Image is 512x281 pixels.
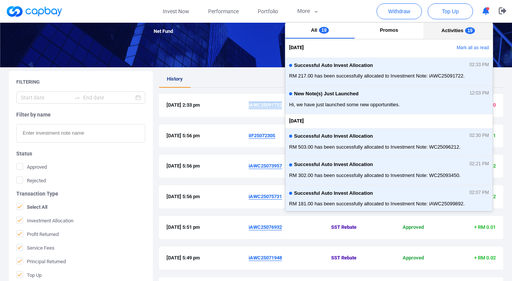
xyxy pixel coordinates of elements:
[319,27,328,34] span: 19
[167,132,249,140] span: [DATE] 5:56 pm
[83,93,134,102] input: End date
[294,134,373,139] span: Successful Auto Invest Allocation
[289,72,489,80] span: RM 217.00 has been successfully allocated to Investment Note: iAWC25091722.
[249,163,282,169] u: iAWC25073957
[470,91,489,96] span: 12:03 PM
[289,143,489,151] span: RM 503.00 has been successfully allocated to Investment Note: WC25096212.
[167,193,249,201] span: [DATE] 5:56 pm
[249,255,282,261] u: iAWC25071948
[474,224,496,230] span: + RM 0.01
[289,172,489,179] span: RM 302.00 has been successfully allocated to Investment Note: WC25093450.
[289,44,304,52] span: [DATE]
[411,42,493,54] button: Mark all as read
[355,23,424,39] button: Promos
[167,162,249,170] span: [DATE] 5:56 pm
[428,3,473,19] button: Top Up
[470,190,489,196] span: 02:07 PM
[294,191,373,196] span: Successful Auto Invest Allocation
[474,255,496,261] span: + RM 0.02
[208,7,239,16] span: Performance
[289,200,489,208] span: RM 181.00 has been successfully allocated to Investment Note: iAWC25099892.
[294,162,373,168] span: Successful Auto Invest Allocation
[442,28,464,33] span: Activities
[16,230,59,238] span: Profit Returned
[285,128,493,157] button: Successful Auto Invest Allocation02:30 PMRM 503.00 has been successfully allocated to Investment ...
[377,3,422,19] button: Withdraw
[167,76,183,82] span: History
[470,161,489,167] span: 02:21 PM
[289,117,304,125] span: [DATE]
[16,244,54,252] span: Service Fees
[423,23,493,39] button: Activities19
[16,217,73,224] span: Investment Allocation
[148,28,256,36] div: Net Fund
[16,163,47,171] span: Approved
[249,194,282,199] u: iAWC25075731
[74,95,80,101] span: to
[167,101,249,109] span: [DATE] 2:33 pm
[167,224,249,231] span: [DATE] 5:51 pm
[249,102,282,108] u: iAWC25091722
[386,254,441,262] span: Approved
[331,254,386,262] span: SST Rebate
[16,177,46,184] span: Rejected
[249,224,282,230] u: iAWC25076932
[470,133,489,138] span: 02:30 PM
[16,79,40,85] h5: Filtering
[289,101,489,109] span: Hi, we have just launched some new opportunities.
[16,190,145,197] h5: Transaction Type
[331,224,386,231] span: SST Rebate
[294,91,358,97] span: New Note(s) Just Launched
[249,133,275,138] u: iIF25072305
[167,254,249,262] span: [DATE] 5:49 pm
[258,7,278,16] span: Portfolio
[294,63,373,68] span: Successful Auto Invest Allocation
[285,185,493,214] button: Successful Auto Invest Allocation02:07 PMRM 181.00 has been successfully allocated to Investment ...
[285,23,355,39] button: All19
[380,27,398,33] span: Promos
[470,62,489,68] span: 02:33 PM
[442,8,459,15] span: Top Up
[74,95,80,101] span: swap-right
[16,124,145,143] input: Enter investment note name
[311,27,317,33] span: All
[16,111,145,118] h5: Filter by name
[16,150,145,157] h5: Status
[285,86,493,114] button: New Note(s) Just Launched12:03 PMHi, we have just launched some new opportunities.
[21,93,71,102] input: Start date
[16,258,66,265] span: Principal Returned
[16,203,47,211] span: Select All
[16,271,42,279] span: Top Up
[386,224,441,231] span: Approved
[285,157,493,185] button: Successful Auto Invest Allocation02:21 PMRM 302.00 has been successfully allocated to Investment ...
[465,27,475,34] span: 19
[285,57,493,86] button: Successful Auto Invest Allocation02:33 PMRM 217.00 has been successfully allocated to Investment ...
